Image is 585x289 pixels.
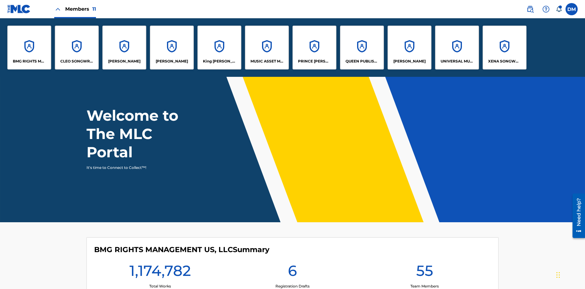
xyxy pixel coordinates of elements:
h1: Welcome to The MLC Portal [87,106,200,161]
p: Total Works [149,284,171,289]
div: Notifications [556,6,562,12]
p: RONALD MCTESTERSON [393,59,426,64]
h1: 55 [416,262,433,284]
iframe: Resource Center [568,191,585,241]
img: search [526,5,534,13]
a: AccountsQUEEN PUBLISHA [340,26,384,70]
p: EYAMA MCSINGER [156,59,188,64]
h1: 1,174,782 [129,262,191,284]
a: AccountsKing [PERSON_NAME] [197,26,241,70]
a: AccountsPRINCE [PERSON_NAME] [292,26,336,70]
p: King McTesterson [203,59,236,64]
span: Members [65,5,96,12]
p: It's time to Connect to Collect™! [87,165,192,170]
p: CLEO SONGWRITER [60,59,94,64]
a: Accounts[PERSON_NAME] [150,26,194,70]
h1: 6 [288,262,297,284]
a: AccountsCLEO SONGWRITER [55,26,99,70]
div: Help [540,3,552,15]
p: Registration Drafts [275,284,310,289]
a: AccountsMUSIC ASSET MANAGEMENT (MAM) [245,26,289,70]
p: Team Members [410,284,439,289]
img: help [542,5,550,13]
h4: BMG RIGHTS MANAGEMENT US, LLC [94,245,269,254]
span: 11 [92,6,96,12]
a: AccountsBMG RIGHTS MANAGEMENT US, LLC [7,26,51,70]
a: Accounts[PERSON_NAME] [102,26,146,70]
div: Drag [556,266,560,284]
div: User Menu [565,3,578,15]
a: Accounts[PERSON_NAME] [388,26,431,70]
p: PRINCE MCTESTERSON [298,59,331,64]
a: AccountsXENA SONGWRITER [483,26,526,70]
a: Public Search [524,3,536,15]
img: Close [54,5,62,13]
img: MLC Logo [7,5,31,13]
iframe: Chat Widget [555,260,585,289]
p: QUEEN PUBLISHA [346,59,379,64]
p: UNIVERSAL MUSIC PUB GROUP [441,59,474,64]
p: XENA SONGWRITER [488,59,521,64]
p: ELVIS COSTELLO [108,59,140,64]
p: MUSIC ASSET MANAGEMENT (MAM) [250,59,284,64]
a: AccountsUNIVERSAL MUSIC PUB GROUP [435,26,479,70]
p: BMG RIGHTS MANAGEMENT US, LLC [13,59,46,64]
